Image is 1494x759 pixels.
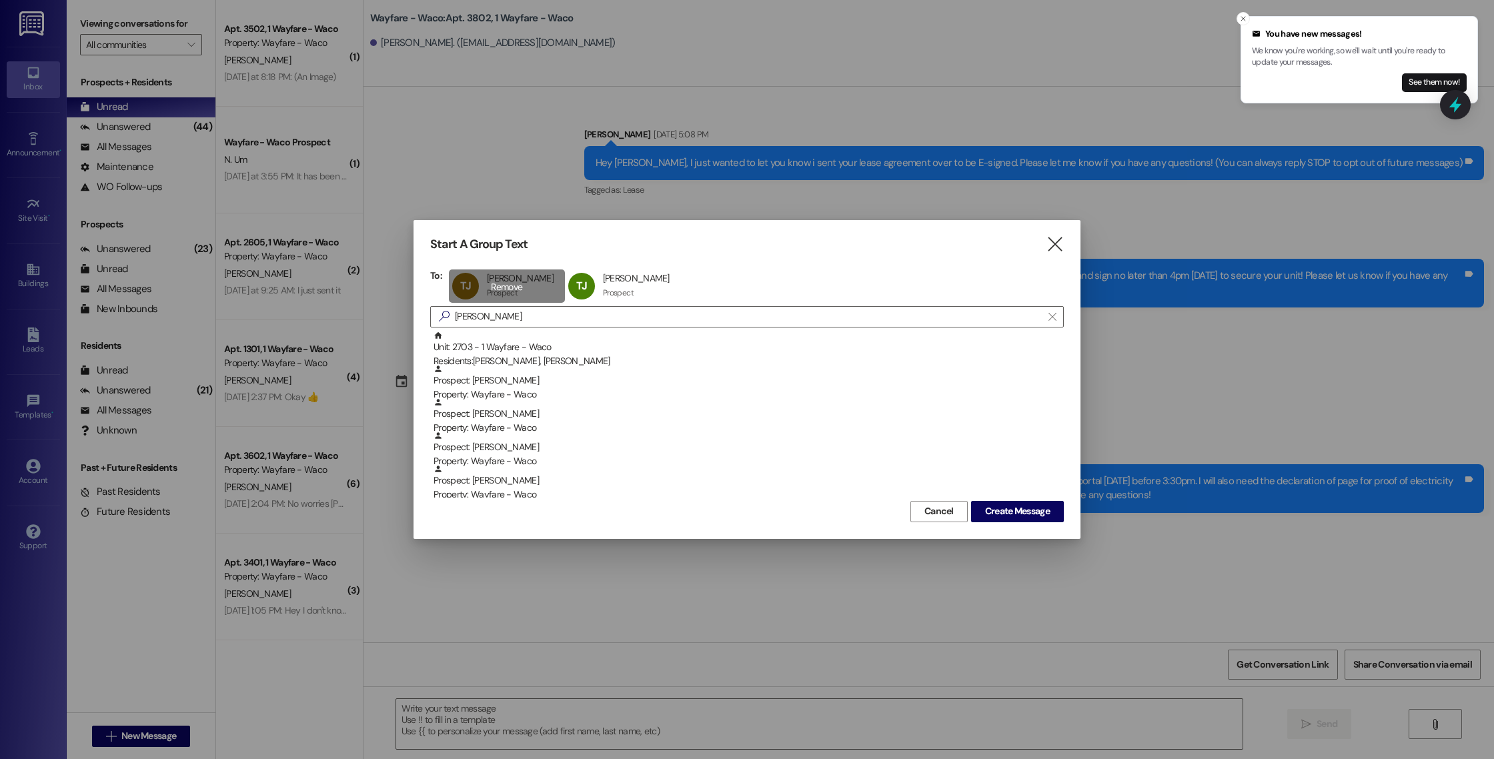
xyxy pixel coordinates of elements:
div: You have new messages! [1252,27,1467,41]
span: TJ [576,279,587,293]
button: Clear text [1042,307,1063,327]
div: Unit: 2703 - 1 Wayfare - Waco [434,331,1064,369]
div: Prospect [603,287,634,298]
button: See them now! [1402,73,1467,92]
input: Search for any contact or apartment [455,307,1042,326]
button: Create Message [971,501,1064,522]
p: We know you're working, so we'll wait until you're ready to update your messages. [1252,45,1467,69]
div: Property: Wayfare - Waco [434,388,1064,402]
div: Property: Wayfare - Waco [434,454,1064,468]
i:  [1048,311,1056,322]
span: Create Message [985,504,1050,518]
span: Cancel [924,504,954,518]
div: Prospect: [PERSON_NAME] [434,431,1064,469]
div: [PERSON_NAME] [603,272,670,284]
div: Property: Wayfare - Waco [434,421,1064,435]
div: Prospect: [PERSON_NAME]Property: Wayfare - Waco [430,364,1064,398]
div: Prospect: [PERSON_NAME]Property: Wayfare - Waco [430,431,1064,464]
h3: To: [430,269,442,281]
i:  [1046,237,1064,251]
button: Close toast [1237,12,1250,25]
div: Property: Wayfare - Waco [434,488,1064,502]
button: Cancel [910,501,968,522]
div: Prospect: [PERSON_NAME]Property: Wayfare - Waco [430,464,1064,498]
div: Prospect: [PERSON_NAME] [434,464,1064,502]
i:  [434,309,455,323]
h3: Start A Group Text [430,237,528,252]
div: Residents: [PERSON_NAME], [PERSON_NAME] [434,354,1064,368]
div: Unit: 2703 - 1 Wayfare - WacoResidents:[PERSON_NAME], [PERSON_NAME] [430,331,1064,364]
div: Prospect: [PERSON_NAME] [434,364,1064,402]
div: Prospect: [PERSON_NAME]Property: Wayfare - Waco [430,398,1064,431]
div: Prospect: [PERSON_NAME] [434,398,1064,436]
